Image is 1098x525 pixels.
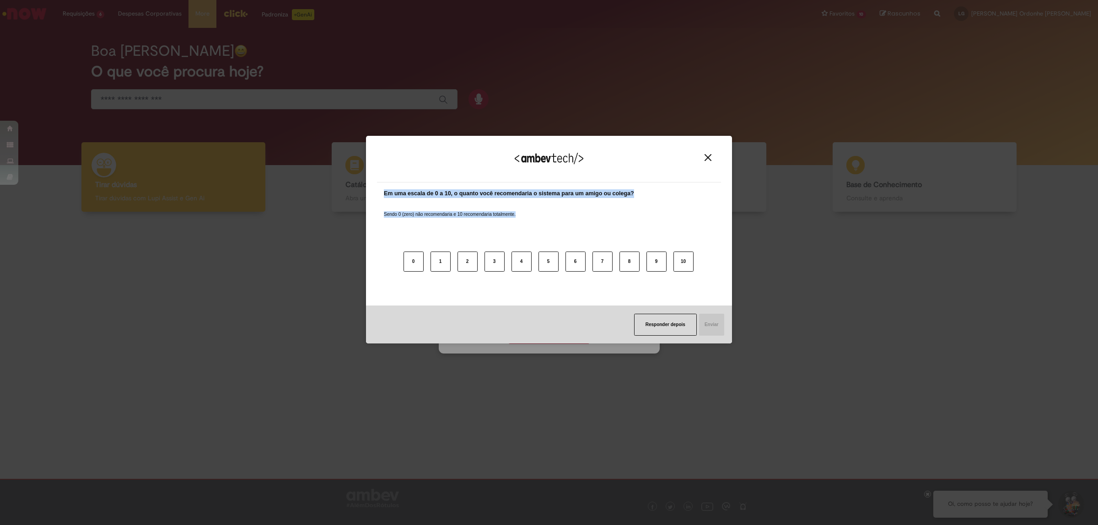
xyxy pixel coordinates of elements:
button: 6 [565,252,586,272]
label: Em uma escala de 0 a 10, o quanto você recomendaria o sistema para um amigo ou colega? [384,189,634,198]
button: 1 [431,252,451,272]
button: 7 [592,252,613,272]
button: Responder depois [634,314,697,336]
button: 4 [511,252,532,272]
button: 5 [538,252,559,272]
button: 0 [404,252,424,272]
button: 2 [457,252,478,272]
img: Logo Ambevtech [515,153,583,164]
label: Sendo 0 (zero) não recomendaria e 10 recomendaria totalmente. [384,200,516,218]
img: Close [705,154,711,161]
button: 10 [673,252,694,272]
button: 9 [646,252,667,272]
button: Close [702,154,714,161]
button: 3 [484,252,505,272]
button: 8 [619,252,640,272]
